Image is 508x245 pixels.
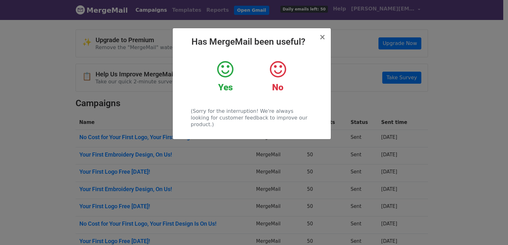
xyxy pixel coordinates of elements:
a: Yes [204,60,247,93]
a: No [256,60,299,93]
span: × [319,33,325,42]
p: (Sorry for the interruption! We're always looking for customer feedback to improve our product.) [191,108,312,128]
button: Close [319,33,325,41]
h2: Has MergeMail been useful? [178,36,326,47]
strong: No [272,82,284,93]
strong: Yes [218,82,233,93]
